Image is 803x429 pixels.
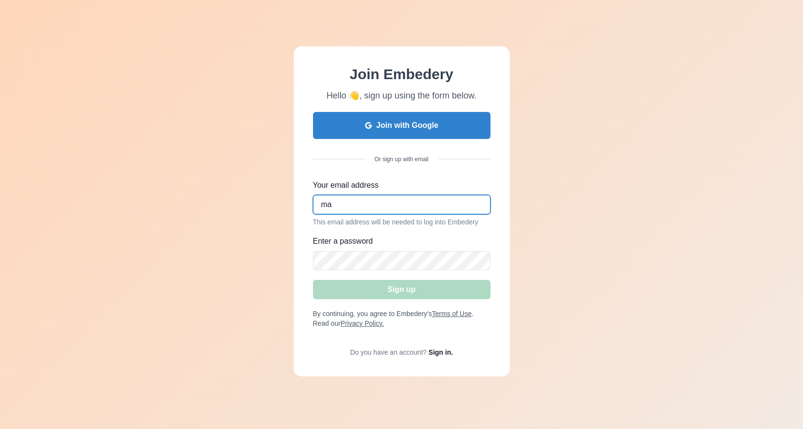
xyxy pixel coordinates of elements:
[313,235,485,247] label: Enter a password
[604,280,797,387] iframe: Drift Widget Chat Window
[313,309,490,328] p: By continuing, you agree to Embedery's . Read our
[350,348,427,356] span: Do you have an account?
[755,381,791,417] iframe: Drift Widget Chat Controller
[313,280,490,299] button: Sign up
[327,66,476,83] h1: Join Embedery
[313,112,490,139] button: Join with Google
[365,155,438,163] span: Or sign up with email
[340,319,384,327] a: Privacy Policy.
[313,180,485,191] label: Your email address
[327,89,476,102] p: Hello 👋, sign up using the form below.
[432,310,472,318] a: Terms of Use
[313,218,490,226] div: This email address will be needed to log into Embedery
[429,348,453,356] a: Sign in.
